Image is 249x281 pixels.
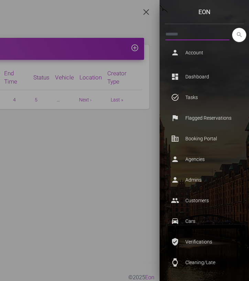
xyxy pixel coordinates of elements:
[165,233,244,250] a: verified_user Verifications
[170,72,239,82] p: Dashboard
[170,195,239,206] p: Customers
[165,151,244,168] a: person Agencies
[232,28,246,42] button: search
[170,257,239,268] p: Cleaning/Late
[165,213,244,230] a: drive_eta Cars
[170,154,239,164] p: Agencies
[170,47,239,58] p: Account
[165,89,244,106] a: task_alt Tasks
[165,68,244,85] a: dashboard Dashboard
[160,5,249,19] a: Eon
[170,175,239,185] p: Admins
[165,254,244,271] a: watch Cleaning/Late
[170,133,239,144] p: Booking Portal
[165,130,244,147] a: corporate_fare Booking Portal
[170,113,239,123] p: Flagged Reservations
[165,109,244,127] a: flag Flagged Reservations
[170,237,239,247] p: Verifications
[165,44,244,61] a: person Account
[170,216,239,226] p: Cars
[165,192,244,209] a: people Customers
[170,92,239,102] p: Tasks
[165,171,244,188] a: person Admins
